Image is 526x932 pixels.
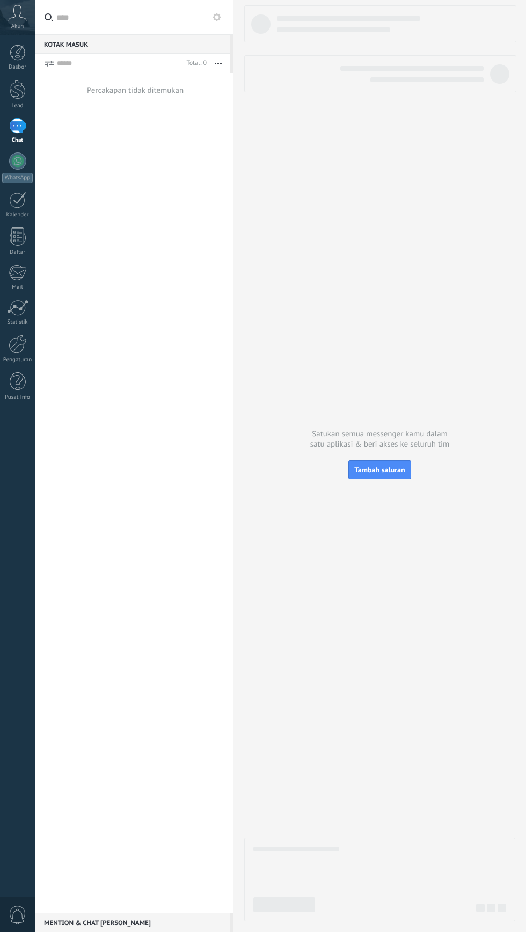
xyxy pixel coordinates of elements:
div: Mail [2,284,33,291]
div: WhatsApp [2,173,33,183]
div: Mention & Chat [PERSON_NAME] [35,913,230,932]
div: Pengaturan [2,356,33,363]
div: Lead [2,103,33,110]
span: Akun [11,23,24,30]
div: Total: 0 [182,58,207,69]
button: Tambah saluran [348,460,411,479]
div: Statistik [2,319,33,326]
div: Kalender [2,212,33,219]
div: Percakapan tidak ditemukan [87,85,184,96]
div: Chat [2,137,33,144]
div: Daftar [2,249,33,256]
span: Tambah saluran [354,465,405,475]
div: Dasbor [2,64,33,71]
div: Pusat Info [2,394,33,401]
div: Kotak masuk [35,34,230,54]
